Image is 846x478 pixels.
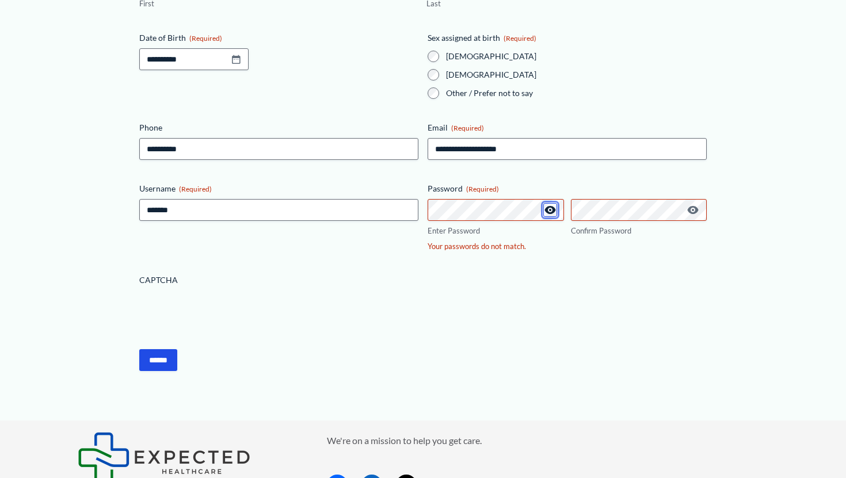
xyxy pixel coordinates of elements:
iframe: reCAPTCHA [139,290,314,335]
button: Show Password [686,203,700,217]
button: Show Password [543,203,557,217]
span: (Required) [466,185,499,193]
label: Username [139,183,418,194]
span: (Required) [189,34,222,43]
label: Date of Birth [139,32,418,44]
legend: Sex assigned at birth [428,32,536,44]
label: Other / Prefer not to say [446,87,707,99]
label: Email [428,122,707,133]
span: (Required) [451,124,484,132]
legend: Password [428,183,499,194]
span: (Required) [504,34,536,43]
span: (Required) [179,185,212,193]
div: Your passwords do not match. [428,241,707,252]
label: Enter Password [428,225,564,236]
label: CAPTCHA [139,274,707,286]
label: [DEMOGRAPHIC_DATA] [446,69,707,81]
label: Phone [139,122,418,133]
p: We're on a mission to help you get care. [327,432,768,449]
label: [DEMOGRAPHIC_DATA] [446,51,707,62]
label: Confirm Password [571,225,707,236]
